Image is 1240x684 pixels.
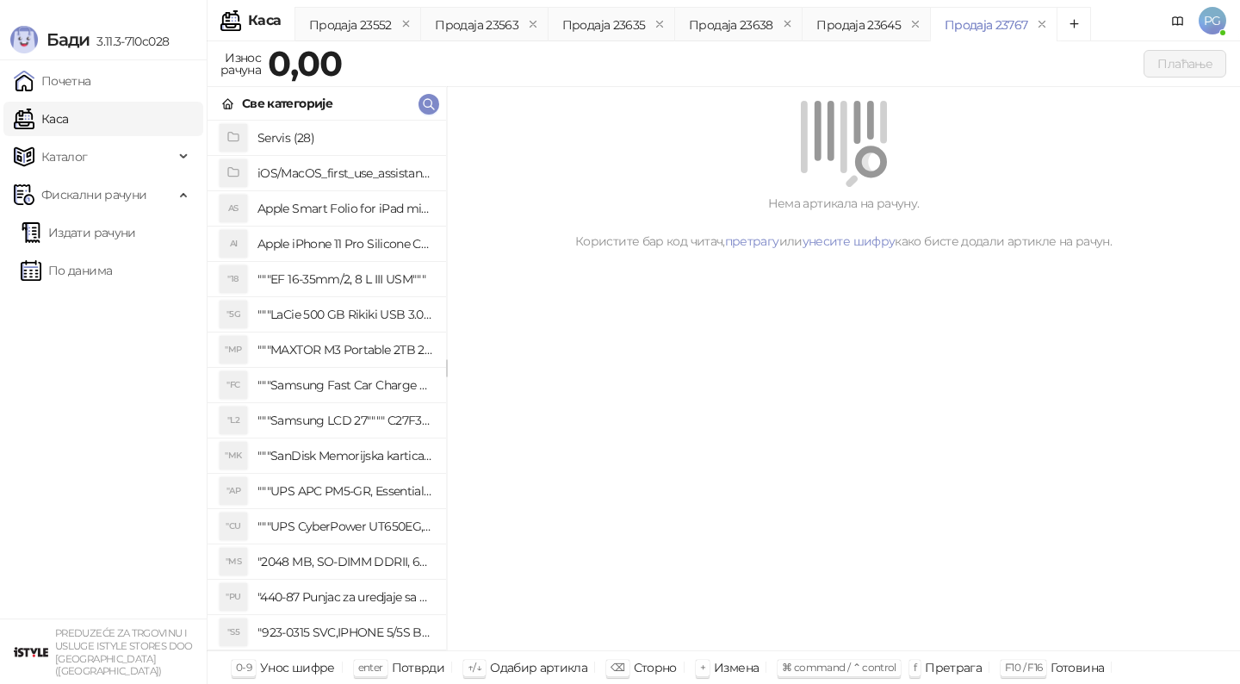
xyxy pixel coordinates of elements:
span: Фискални рачуни [41,177,146,212]
div: Измена [714,656,759,679]
div: Продаја 23645 [816,16,901,34]
h4: """LaCie 500 GB Rikiki USB 3.0 / Ultra Compact & Resistant aluminum / USB 3.0 / 2.5""""""" [257,301,432,328]
button: remove [648,17,671,32]
span: f [914,661,916,674]
a: Почетна [14,64,91,98]
div: AS [220,195,247,222]
div: Сторно [634,656,677,679]
div: "AP [220,477,247,505]
span: ⌘ command / ⌃ control [782,661,896,674]
div: "5G [220,301,247,328]
h4: """Samsung LCD 27"""" C27F390FHUXEN""" [257,407,432,434]
button: remove [522,17,544,32]
div: Све категорије [242,94,332,113]
span: F10 / F16 [1005,661,1042,674]
span: + [700,661,705,674]
button: remove [904,17,927,32]
span: 0-9 [236,661,251,674]
div: Нема артикала на рачуну. Користите бар код читач, или како бисте додали артикле на рачун. [468,194,1219,251]
div: Продаја 23638 [689,16,773,34]
h4: "440-87 Punjac za uredjaje sa micro USB portom 4/1, Stand." [257,583,432,611]
span: ⌫ [611,661,624,674]
button: Add tab [1057,7,1091,41]
span: Каталог [41,140,88,174]
span: Бади [46,29,90,50]
h4: """SanDisk Memorijska kartica 256GB microSDXC sa SD adapterom SDSQXA1-256G-GN6MA - Extreme PLUS, ... [257,442,432,469]
a: Издати рачуни [21,215,136,250]
div: Готовина [1051,656,1104,679]
img: Logo [10,26,38,53]
div: Продаја 23635 [562,16,646,34]
span: PG [1199,7,1226,34]
div: "FC [220,371,247,399]
h4: iOS/MacOS_first_use_assistance (4) [257,159,432,187]
h4: Servis (28) [257,124,432,152]
h4: """UPS CyberPower UT650EG, 650VA/360W , line-int., s_uko, desktop""" [257,513,432,540]
h4: """UPS APC PM5-GR, Essential Surge Arrest,5 utic_nica""" [257,477,432,505]
span: 3.11.3-710c028 [90,34,169,49]
div: Потврди [392,656,445,679]
span: enter [358,661,383,674]
a: По данима [21,253,112,288]
a: Документација [1164,7,1192,34]
div: "PU [220,583,247,611]
h4: """MAXTOR M3 Portable 2TB 2.5"""" crni eksterni hard disk HX-M201TCB/GM""" [257,336,432,364]
strong: 0,00 [268,42,342,84]
div: grid [208,121,446,650]
div: Износ рачуна [217,47,264,81]
div: Продаја 23767 [945,16,1028,34]
div: Продаја 23552 [309,16,392,34]
div: "CU [220,513,247,540]
div: "MK [220,442,247,469]
span: ↑/↓ [468,661,481,674]
h4: "923-0315 SVC,IPHONE 5/5S BATTERY REMOVAL TRAY Držač za iPhone sa kojim se otvara display [257,619,432,646]
div: Одабир артикла [490,656,587,679]
a: Каса [14,102,68,136]
h4: """Samsung Fast Car Charge Adapter, brzi auto punja_, boja crna""" [257,371,432,399]
a: унесите шифру [803,233,896,249]
button: remove [1031,17,1053,32]
button: remove [395,17,418,32]
div: Претрага [925,656,982,679]
div: "MP [220,336,247,364]
img: 64x64-companyLogo-77b92cf4-9946-4f36-9751-bf7bb5fd2c7d.png [14,635,48,669]
div: Унос шифре [260,656,335,679]
a: претрагу [725,233,779,249]
div: "L2 [220,407,247,434]
div: "MS [220,548,247,575]
button: remove [777,17,799,32]
h4: "2048 MB, SO-DIMM DDRII, 667 MHz, Napajanje 1,8 0,1 V, Latencija CL5" [257,548,432,575]
div: "S5 [220,619,247,646]
h4: """EF 16-35mm/2, 8 L III USM""" [257,265,432,293]
div: AI [220,230,247,258]
h4: Apple iPhone 11 Pro Silicone Case - Black [257,230,432,258]
div: Каса [248,14,281,28]
div: "18 [220,265,247,293]
h4: Apple Smart Folio for iPad mini (A17 Pro) - Sage [257,195,432,222]
small: PREDUZEĆE ZA TRGOVINU I USLUGE ISTYLE STORES DOO [GEOGRAPHIC_DATA] ([GEOGRAPHIC_DATA]) [55,627,193,677]
div: Продаја 23563 [435,16,518,34]
button: Плаћање [1144,50,1226,78]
